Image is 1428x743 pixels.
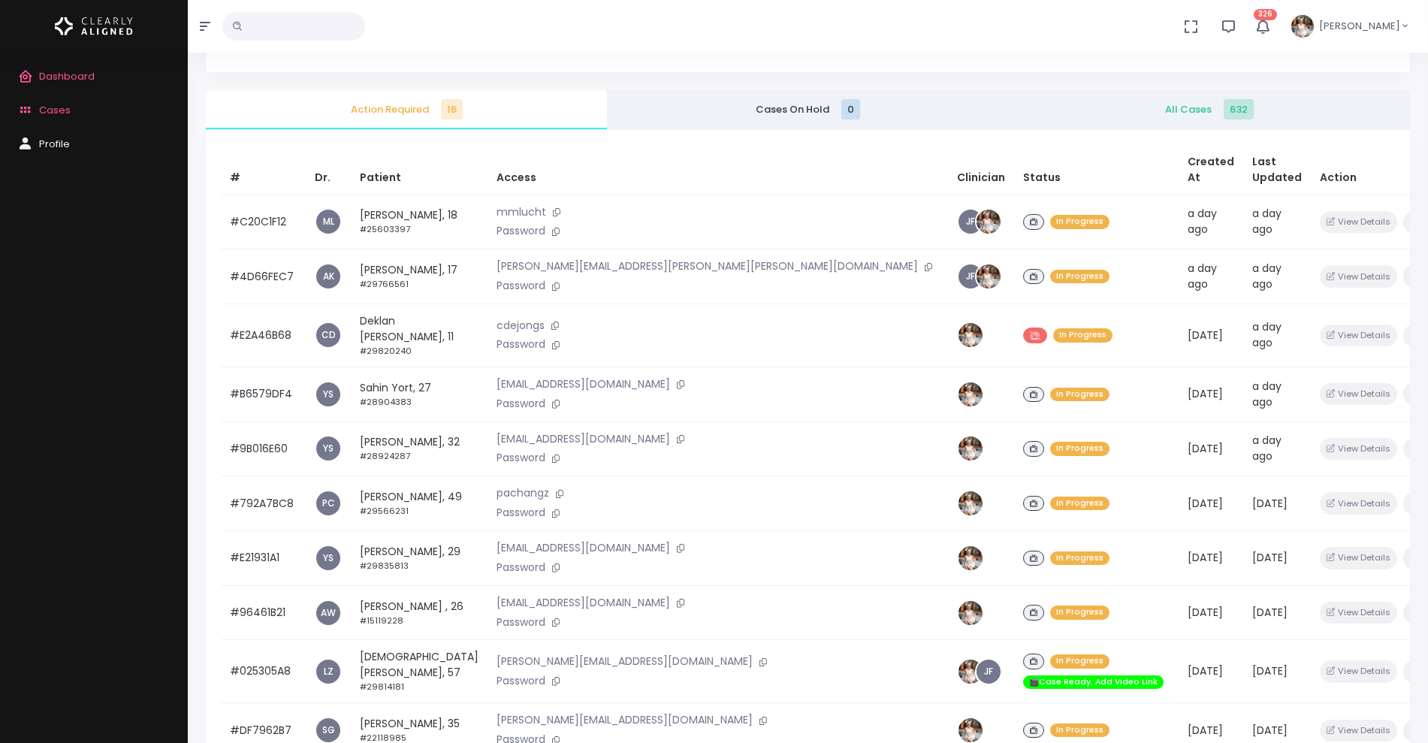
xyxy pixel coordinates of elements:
[488,145,948,195] th: Access
[1320,438,1397,460] button: View Details
[360,681,404,693] small: #29814181
[497,318,939,334] p: cdejongs
[959,264,983,288] a: JF
[1188,441,1223,456] span: [DATE]
[497,337,939,353] p: Password
[360,450,410,462] small: #28924287
[39,69,95,83] span: Dashboard
[221,304,306,367] td: #E2A46B68
[1050,442,1109,456] span: In Progress
[1188,206,1217,237] span: a day ago
[351,476,488,531] td: [PERSON_NAME], 49
[1188,605,1223,620] span: [DATE]
[360,396,412,408] small: #28904383
[497,615,939,631] p: Password
[316,382,340,406] a: YS
[360,560,409,572] small: #29835813
[1252,663,1288,678] span: [DATE]
[1188,261,1217,291] span: a day ago
[1050,215,1109,229] span: In Progress
[497,204,939,221] p: mmlucht
[1050,606,1109,620] span: In Progress
[316,210,340,234] a: ML
[1050,497,1109,511] span: In Progress
[1320,720,1397,741] button: View Details
[360,278,409,290] small: #29766561
[221,585,306,640] td: #96461B21
[497,485,939,502] p: pachangz
[1289,13,1316,40] img: Header Avatar
[948,145,1014,195] th: Clinician
[1188,723,1223,738] span: [DATE]
[1320,325,1397,346] button: View Details
[497,540,939,557] p: [EMAIL_ADDRESS][DOMAIN_NAME]
[316,436,340,461] a: YS
[1252,550,1288,565] span: [DATE]
[351,531,488,586] td: [PERSON_NAME], 29
[221,476,306,531] td: #792A7BC8
[1254,9,1277,20] span: 326
[221,421,306,476] td: #9B016E60
[221,195,306,249] td: #C20C1F12
[497,560,939,576] p: Password
[316,660,340,684] a: LZ
[497,673,939,690] p: Password
[1188,496,1223,511] span: [DATE]
[316,718,340,742] a: SG
[497,278,939,294] p: Password
[351,145,488,195] th: Patient
[39,137,70,151] span: Profile
[1188,386,1223,401] span: [DATE]
[497,223,939,240] p: Password
[316,491,340,515] a: PC
[316,323,340,347] a: CD
[316,546,340,570] a: YS
[351,249,488,304] td: [PERSON_NAME], 17
[497,396,939,412] p: Password
[221,367,306,421] td: #B6579DF4
[441,99,463,119] span: 16
[1319,19,1400,34] span: [PERSON_NAME]
[316,601,340,625] a: AW
[841,99,860,119] span: 0
[360,345,412,357] small: #29820240
[55,11,133,42] img: Logo Horizontal
[1252,723,1288,738] span: [DATE]
[1050,270,1109,284] span: In Progress
[977,660,1001,684] a: JF
[1320,383,1397,405] button: View Details
[1252,319,1282,350] span: a day ago
[1320,492,1397,514] button: View Details
[1320,265,1397,287] button: View Details
[497,431,939,448] p: [EMAIL_ADDRESS][DOMAIN_NAME]
[497,505,939,521] p: Password
[1224,99,1254,119] span: 632
[1252,433,1282,464] span: a day ago
[1320,211,1397,233] button: View Details
[1053,328,1113,343] span: In Progress
[1320,660,1397,682] button: View Details
[1179,145,1243,195] th: Created At
[221,249,306,304] td: #4D66FEC7
[351,421,488,476] td: [PERSON_NAME], 32
[360,223,410,235] small: #25603397
[497,595,939,612] p: [EMAIL_ADDRESS][DOMAIN_NAME]
[1320,602,1397,624] button: View Details
[316,264,340,288] a: AK
[221,640,306,703] td: #025305A8
[1252,379,1282,409] span: a day ago
[1252,261,1282,291] span: a day ago
[1188,328,1223,343] span: [DATE]
[497,258,939,275] p: [PERSON_NAME][EMAIL_ADDRESS][PERSON_NAME][PERSON_NAME][DOMAIN_NAME]
[497,376,939,393] p: [EMAIL_ADDRESS][DOMAIN_NAME]
[1023,675,1164,690] span: 🎬Case Ready. Add Video Link
[1243,145,1311,195] th: Last Updated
